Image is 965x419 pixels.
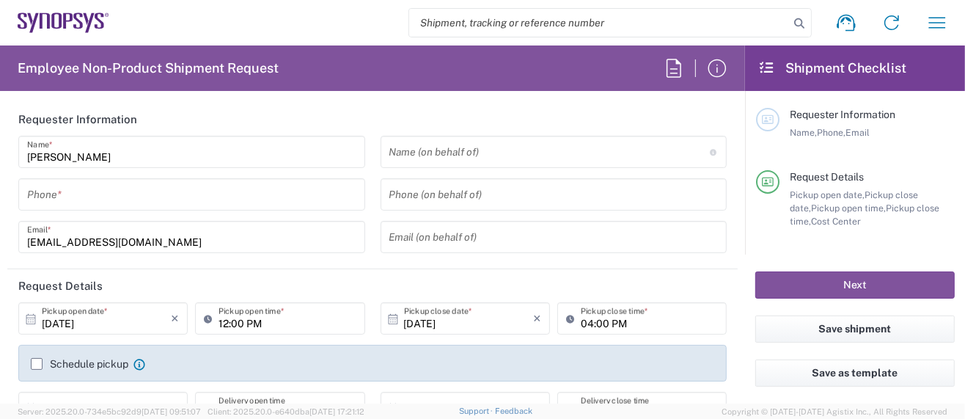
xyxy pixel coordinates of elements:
[790,171,864,183] span: Request Details
[722,405,947,418] span: Copyright © [DATE]-[DATE] Agistix Inc., All Rights Reserved
[208,407,364,416] span: Client: 2025.20.0-e640dba
[790,109,895,120] span: Requester Information
[309,407,364,416] span: [DATE] 17:21:12
[171,307,179,330] i: ×
[18,112,137,127] h2: Requester Information
[755,316,955,343] button: Save shipment
[758,59,906,77] h2: Shipment Checklist
[811,216,861,227] span: Cost Center
[459,407,496,415] a: Support
[790,189,865,200] span: Pickup open date,
[533,307,541,330] i: ×
[755,272,955,299] button: Next
[790,127,817,138] span: Name,
[18,279,103,294] h2: Request Details
[845,127,870,138] span: Email
[409,9,789,37] input: Shipment, tracking or reference number
[18,407,201,416] span: Server: 2025.20.0-734e5bc92d9
[495,407,532,415] a: Feedback
[817,127,845,138] span: Phone,
[18,59,279,77] h2: Employee Non-Product Shipment Request
[755,360,955,387] button: Save as template
[142,407,201,416] span: [DATE] 09:51:07
[31,358,128,370] label: Schedule pickup
[811,203,886,214] span: Pickup open time,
